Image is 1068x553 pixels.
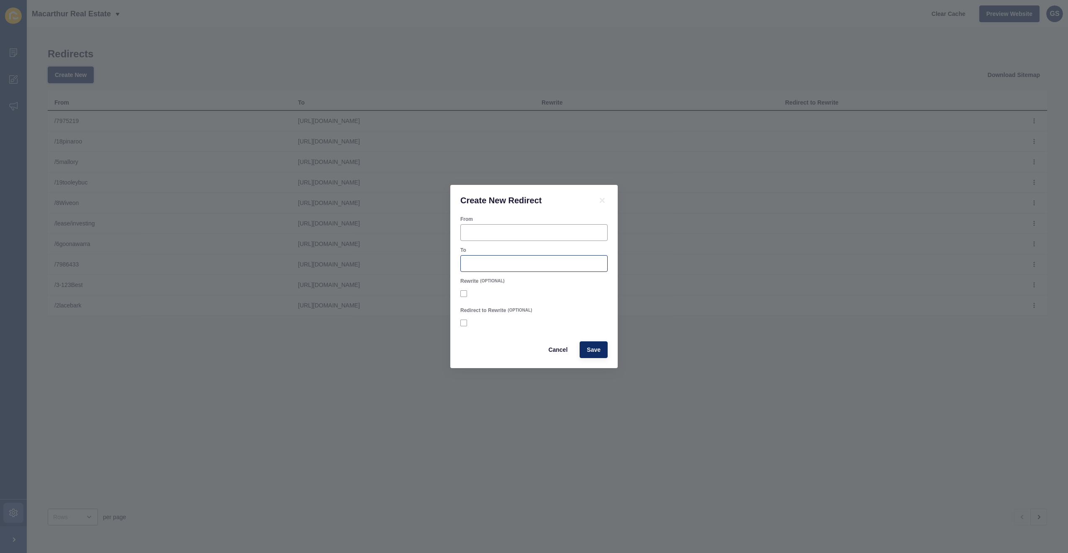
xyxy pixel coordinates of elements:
[580,341,608,358] button: Save
[541,341,575,358] button: Cancel
[460,195,587,206] h1: Create New Redirect
[460,216,473,223] label: From
[548,346,567,354] span: Cancel
[460,278,478,284] label: Rewrite
[460,247,466,253] label: To
[508,307,532,313] span: (OPTIONAL)
[460,307,506,314] label: Redirect to Rewrite
[480,278,504,284] span: (OPTIONAL)
[587,346,601,354] span: Save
